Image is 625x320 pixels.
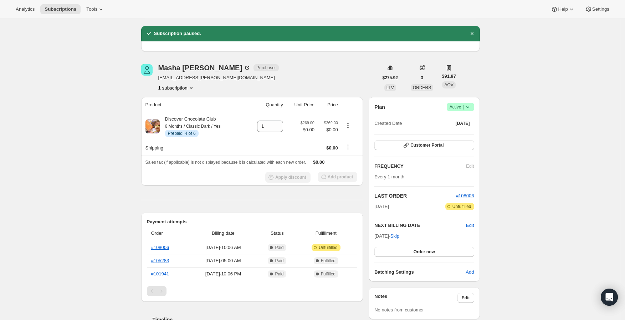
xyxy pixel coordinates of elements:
[374,203,389,210] span: [DATE]
[141,97,246,113] th: Product
[558,6,568,12] span: Help
[457,293,474,303] button: Edit
[456,192,474,199] button: #108006
[456,121,470,126] span: [DATE]
[374,192,456,199] h2: LAST ORDER
[581,4,614,14] button: Settings
[301,121,314,125] small: $269.00
[165,124,221,129] small: 6 Months / Classic Dark / Yes
[275,258,283,264] span: Paid
[467,29,477,39] button: Dismiss notification
[342,122,354,129] button: Product actions
[275,245,283,250] span: Paid
[256,65,276,71] span: Purchaser
[466,269,474,276] span: Add
[147,286,358,296] nav: Pagination
[450,103,471,111] span: Active
[386,230,404,242] button: Skip
[160,116,221,137] div: Discover Chocolate Club
[151,258,169,263] a: #105283
[462,295,470,301] span: Edit
[324,121,338,125] small: $269.00
[390,233,399,240] span: Skip
[82,4,109,14] button: Tools
[301,126,314,133] span: $0.00
[158,74,279,81] span: [EMAIL_ADDRESS][PERSON_NAME][DOMAIN_NAME]
[456,193,474,198] a: #108006
[313,159,325,165] span: $0.00
[374,174,404,179] span: Every 1 month
[374,222,466,229] h2: NEXT BILLING DATE
[374,163,466,170] h2: FREQUENCY
[414,249,435,255] span: Order now
[151,245,169,250] a: #108006
[299,230,353,237] span: Fulfillment
[191,270,255,278] span: [DATE] · 10:06 PM
[191,230,255,237] span: Billing date
[145,160,306,165] span: Sales tax (if applicable) is not displayed because it is calculated with each new order.
[444,82,453,87] span: AOV
[141,64,153,76] span: Masha Hansford
[592,6,609,12] span: Settings
[374,293,457,303] h3: Notes
[326,145,338,151] span: $0.00
[168,131,196,136] span: Prepaid: 4 of 6
[374,103,385,111] h2: Plan
[285,97,317,113] th: Unit Price
[141,140,246,156] th: Shipping
[416,73,427,83] button: 3
[145,119,160,133] img: product img
[158,64,251,71] div: Masha [PERSON_NAME]
[442,73,456,80] span: $91.97
[374,140,474,150] button: Customer Portal
[374,247,474,257] button: Order now
[11,4,39,14] button: Analytics
[421,75,423,81] span: 3
[461,266,478,278] button: Add
[374,307,424,313] span: No notes from customer
[40,4,81,14] button: Subscriptions
[463,104,464,110] span: |
[386,85,394,90] span: LTV
[151,271,169,276] a: #101941
[275,271,283,277] span: Paid
[466,222,474,229] button: Edit
[452,204,471,209] span: Unfulfilled
[260,230,294,237] span: Status
[154,30,201,37] h2: Subscription paused.
[321,271,335,277] span: Fulfilled
[158,84,195,91] button: Product actions
[378,73,402,83] button: $275.92
[410,142,444,148] span: Customer Portal
[374,233,399,239] span: [DATE] ·
[374,269,466,276] h6: Batching Settings
[321,258,335,264] span: Fulfilled
[16,6,35,12] span: Analytics
[147,225,189,241] th: Order
[147,218,358,225] h2: Payment attempts
[319,126,338,133] span: $0.00
[319,245,338,250] span: Unfulfilled
[246,97,285,113] th: Quantity
[451,118,474,128] button: [DATE]
[191,244,255,251] span: [DATE] · 10:06 AM
[45,6,76,12] span: Subscriptions
[317,97,340,113] th: Price
[547,4,579,14] button: Help
[191,257,255,264] span: [DATE] · 05:00 AM
[342,143,354,151] button: Shipping actions
[601,289,618,306] div: Open Intercom Messenger
[86,6,97,12] span: Tools
[383,75,398,81] span: $275.92
[374,120,402,127] span: Created Date
[413,85,431,90] span: ORDERS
